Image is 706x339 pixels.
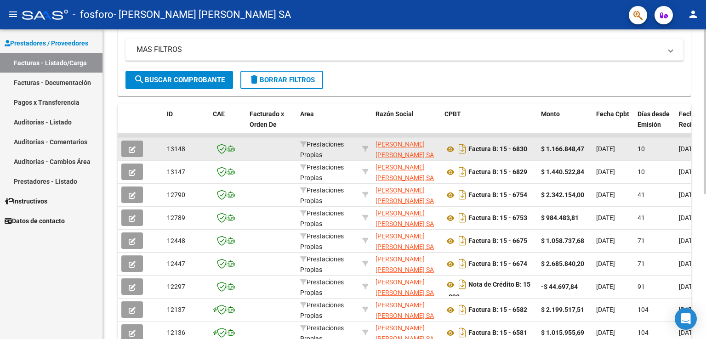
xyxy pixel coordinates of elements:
[376,255,434,273] span: [PERSON_NAME] [PERSON_NAME] SA
[679,191,698,198] span: [DATE]
[167,214,185,221] span: 12789
[634,104,675,145] datatable-header-cell: Días desde Emisión
[300,110,314,118] span: Area
[376,231,437,250] div: 30709800635
[541,237,584,244] strong: $ 1.058.737,68
[300,278,344,296] span: Prestaciones Propias
[300,232,344,250] span: Prestaciones Propias
[167,306,185,313] span: 12137
[456,210,468,225] i: Descargar documento
[596,283,615,290] span: [DATE]
[125,39,683,61] mat-expansion-panel-header: MAS FILTROS
[679,329,698,336] span: [DATE]
[376,162,437,181] div: 30709800635
[456,141,468,156] i: Descargar documento
[240,71,323,89] button: Borrar Filtros
[376,141,434,158] span: [PERSON_NAME] [PERSON_NAME] SA
[125,71,233,89] button: Buscar Comprobante
[592,104,634,145] datatable-header-cell: Fecha Cpbt
[250,110,284,128] span: Facturado x Orden De
[213,110,225,118] span: CAE
[249,74,260,85] mat-icon: delete
[7,9,18,20] mat-icon: menu
[638,237,645,244] span: 71
[688,9,699,20] mat-icon: person
[376,209,434,227] span: [PERSON_NAME] [PERSON_NAME] SA
[167,237,185,244] span: 12448
[376,139,437,158] div: 30709800635
[537,104,592,145] datatable-header-cell: Monto
[134,74,145,85] mat-icon: search
[679,168,698,175] span: [DATE]
[167,110,173,118] span: ID
[596,191,615,198] span: [DATE]
[5,216,65,226] span: Datos de contacto
[376,300,437,319] div: 30709800635
[638,329,649,336] span: 104
[163,104,209,145] datatable-header-cell: ID
[468,260,527,268] strong: Factura B: 15 - 6674
[376,208,437,227] div: 30709800635
[167,329,185,336] span: 12136
[468,215,527,222] strong: Factura B: 15 - 6753
[468,146,527,153] strong: Factura B: 15 - 6830
[300,301,344,319] span: Prestaciones Propias
[541,145,584,153] strong: $ 1.166.848,47
[441,104,537,145] datatable-header-cell: CPBT
[376,186,434,204] span: [PERSON_NAME] [PERSON_NAME] SA
[596,110,629,118] span: Fecha Cpbt
[246,104,296,145] datatable-header-cell: Facturado x Orden De
[541,306,584,313] strong: $ 2.199.517,51
[167,145,185,153] span: 13148
[675,308,697,330] div: Open Intercom Messenger
[73,5,114,25] span: - fosforo
[134,76,225,84] span: Buscar Comprobante
[209,104,246,145] datatable-header-cell: CAE
[5,38,88,48] span: Prestadores / Proveedores
[468,329,527,337] strong: Factura B: 15 - 6581
[376,164,434,181] span: [PERSON_NAME] [PERSON_NAME] SA
[596,168,615,175] span: [DATE]
[249,76,315,84] span: Borrar Filtros
[541,168,584,175] strong: $ 1.440.522,84
[679,260,698,267] span: [DATE]
[376,185,437,204] div: 30709800635
[468,306,527,314] strong: Factura B: 15 - 6582
[679,283,698,290] span: [DATE]
[444,110,461,118] span: CPBT
[376,254,437,273] div: 30709800635
[596,145,615,153] span: [DATE]
[456,164,468,179] i: Descargar documento
[114,5,291,25] span: - [PERSON_NAME] [PERSON_NAME] SA
[468,237,527,245] strong: Factura B: 15 - 6675
[456,256,468,271] i: Descargar documento
[679,110,705,128] span: Fecha Recibido
[167,260,185,267] span: 12447
[372,104,441,145] datatable-header-cell: Razón Social
[376,232,434,250] span: [PERSON_NAME] [PERSON_NAME] SA
[5,196,47,206] span: Instructivos
[456,187,468,202] i: Descargar documento
[376,110,414,118] span: Razón Social
[638,110,670,128] span: Días desde Emisión
[679,237,698,244] span: [DATE]
[679,145,698,153] span: [DATE]
[541,283,578,290] strong: -$ 44.697,84
[296,104,359,145] datatable-header-cell: Area
[596,306,615,313] span: [DATE]
[167,283,185,290] span: 12297
[541,110,560,118] span: Monto
[456,277,468,292] i: Descargar documento
[541,191,584,198] strong: $ 2.342.154,00
[468,192,527,199] strong: Factura B: 15 - 6754
[300,141,344,158] span: Prestaciones Propias
[541,260,584,267] strong: $ 2.685.840,20
[376,278,434,296] span: [PERSON_NAME] [PERSON_NAME] SA
[300,186,344,204] span: Prestaciones Propias
[167,168,185,175] span: 13147
[300,209,344,227] span: Prestaciones Propias
[300,255,344,273] span: Prestaciones Propias
[596,260,615,267] span: [DATE]
[456,302,468,317] i: Descargar documento
[444,281,530,301] strong: Nota de Crédito B: 15 - 920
